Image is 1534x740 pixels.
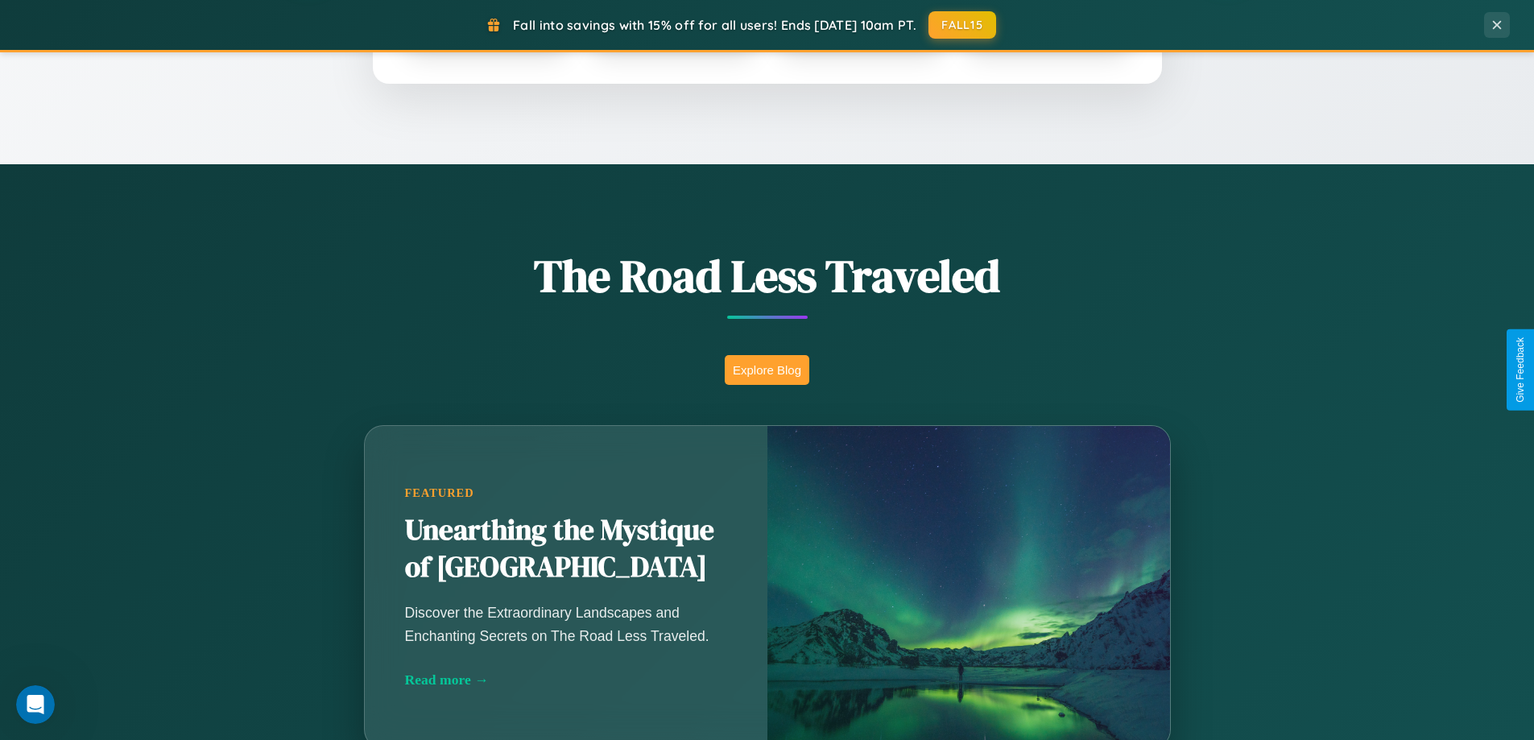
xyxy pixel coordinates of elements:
p: Discover the Extraordinary Landscapes and Enchanting Secrets on The Road Less Traveled. [405,602,727,647]
button: Explore Blog [725,355,809,385]
iframe: Intercom live chat [16,685,55,724]
h1: The Road Less Traveled [284,245,1251,307]
div: Read more → [405,672,727,688]
div: Featured [405,486,727,500]
h2: Unearthing the Mystique of [GEOGRAPHIC_DATA] [405,512,727,586]
span: Fall into savings with 15% off for all users! Ends [DATE] 10am PT. [513,17,916,33]
div: Give Feedback [1515,337,1526,403]
button: FALL15 [928,11,996,39]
